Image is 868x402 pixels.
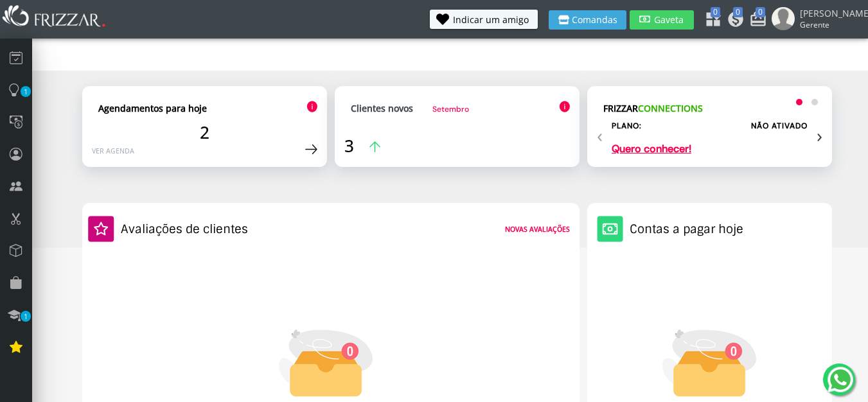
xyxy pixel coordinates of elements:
span: CONNECTIONS [638,102,703,114]
a: Ver agenda [92,146,134,155]
strong: Agendamentos para hoje [98,102,207,114]
button: Indicar um amigo [430,10,538,29]
a: 0 [727,10,740,31]
span: Indicar um amigo [453,15,529,24]
span: Setembro [432,104,469,114]
span: 2 [200,121,209,144]
span: Gerente [800,19,858,30]
span: 0 [733,7,743,17]
img: Ícone de um cofre [597,216,623,242]
span: 0 [756,7,765,17]
span: Comandas [572,15,617,24]
a: 3 [344,134,380,157]
img: Ícone de seta para a direita [305,144,317,155]
button: Gaveta [630,10,694,30]
strong: Clientes novos [351,102,413,114]
button: Comandas [549,10,626,30]
a: [PERSON_NAME] Gerente [772,7,862,33]
span: 1 [21,311,31,322]
label: NÃO ATIVADO [751,121,808,131]
span: 0 [711,7,720,17]
h2: Avaliações de clientes [121,222,248,237]
h2: Contas a pagar hoje [630,222,743,237]
h2: Plano: [612,121,642,131]
strong: FRIZZAR [603,102,703,114]
span: [PERSON_NAME] [800,7,858,19]
strong: Novas avaliações [505,225,570,234]
a: Quero conhecer! [612,144,691,154]
span: 3 [344,134,354,157]
img: Ícone de informação [559,101,570,113]
span: Gaveta [653,15,685,24]
img: Ícone de estrela [88,216,114,242]
span: 1 [21,86,31,97]
a: 0 [704,10,717,31]
span: Previous [597,122,603,148]
img: whatsapp.png [825,364,856,395]
span: Next [817,122,822,148]
img: Ícone de informação [306,101,317,113]
a: 0 [749,10,762,31]
img: Ícone de seta para a cima [369,141,380,152]
a: Clientes novosSetembro [351,102,469,114]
